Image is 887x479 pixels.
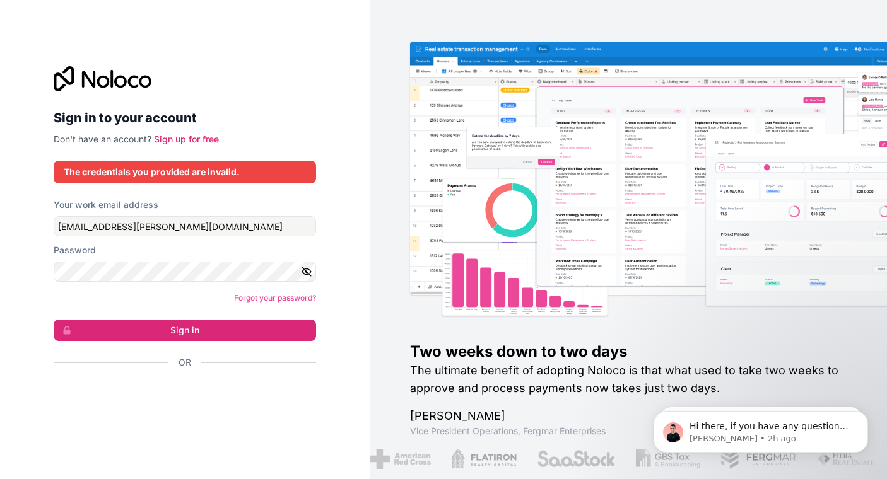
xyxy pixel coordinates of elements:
div: The credentials you provided are invalid. [64,166,306,178]
label: Password [54,244,96,257]
label: Your work email address [54,199,158,211]
span: Or [179,356,191,369]
img: /assets/saastock-C6Zbiodz.png [537,449,616,469]
iframe: Intercom notifications message [635,384,887,473]
span: Don't have an account? [54,134,151,144]
iframe: Sign in with Google Button [47,383,312,410]
h2: Sign in to your account [54,107,316,129]
h1: [PERSON_NAME] [410,407,847,425]
h2: The ultimate benefit of adopting Noloco is that what used to take two weeks to approve and proces... [410,362,847,397]
h1: Two weeks down to two days [410,342,847,362]
img: /assets/flatiron-C8eUkumj.png [451,449,517,469]
img: /assets/american-red-cross-BAupjrZR.png [370,449,431,469]
button: Sign in [54,320,316,341]
input: Password [54,262,316,282]
h1: Vice President Operations , Fergmar Enterprises [410,425,847,437]
input: Email address [54,216,316,236]
a: Forgot your password? [234,293,316,303]
a: Sign up for free [154,134,219,144]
